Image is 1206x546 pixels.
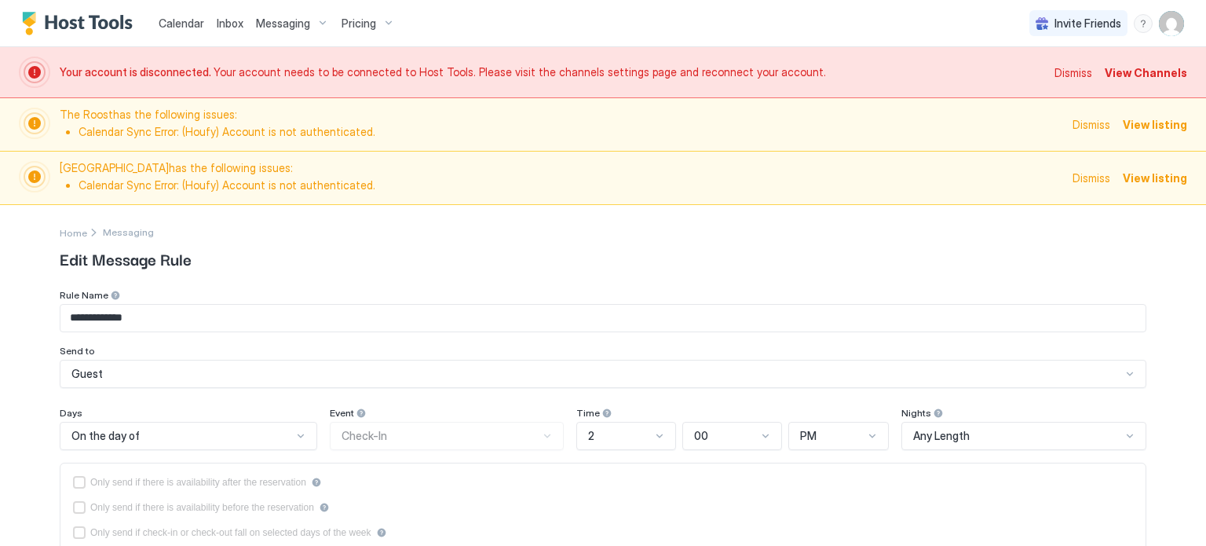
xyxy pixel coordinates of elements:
span: Nights [901,407,931,419]
span: Invite Friends [1054,16,1121,31]
div: Only send if there is availability before the reservation [90,502,314,513]
div: beforeReservation [73,501,1133,514]
div: User profile [1159,11,1184,36]
span: Pricing [342,16,376,31]
input: Input Field [60,305,1146,332]
span: The Roost has the following issues: [60,108,1063,141]
span: Time [576,407,600,419]
span: On the day of [71,429,140,443]
span: 2 [588,429,594,443]
span: Home [60,227,87,239]
div: View Channels [1105,64,1187,81]
span: Guest [71,367,103,381]
span: Inbox [217,16,243,30]
a: Home [60,224,87,240]
div: isLimited [73,526,1133,539]
div: menu [1134,14,1153,33]
span: Rule Name [60,289,108,301]
span: PM [800,429,817,443]
div: Only send if check-in or check-out fall on selected days of the week [90,527,371,538]
span: Your account needs to be connected to Host Tools. Please visit the channels settings page and rec... [60,65,1045,79]
span: Messaging [103,226,154,238]
div: View listing [1123,116,1187,133]
div: Breadcrumb [60,224,87,240]
span: Edit Message Rule [60,247,1146,270]
div: Dismiss [1073,170,1110,186]
iframe: Intercom live chat [16,493,53,530]
span: Messaging [256,16,310,31]
span: [GEOGRAPHIC_DATA] has the following issues: [60,161,1063,195]
span: Days [60,407,82,419]
a: Host Tools Logo [22,12,140,35]
li: Calendar Sync Error: (Houfy) Account is not authenticated. [79,178,1063,192]
div: afterReservation [73,476,1133,489]
span: Calendar [159,16,204,30]
a: Inbox [217,15,243,31]
div: Dismiss [1054,64,1092,81]
span: 00 [694,429,708,443]
span: Any Length [913,429,970,443]
div: View listing [1123,170,1187,186]
a: Calendar [159,15,204,31]
li: Calendar Sync Error: (Houfy) Account is not authenticated. [79,125,1063,139]
span: Event [330,407,354,419]
div: Breadcrumb [103,226,154,238]
div: Dismiss [1073,116,1110,133]
div: Only send if there is availability after the reservation [90,477,306,488]
span: Your account is disconnected. [60,65,214,79]
span: Send to [60,345,95,357]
